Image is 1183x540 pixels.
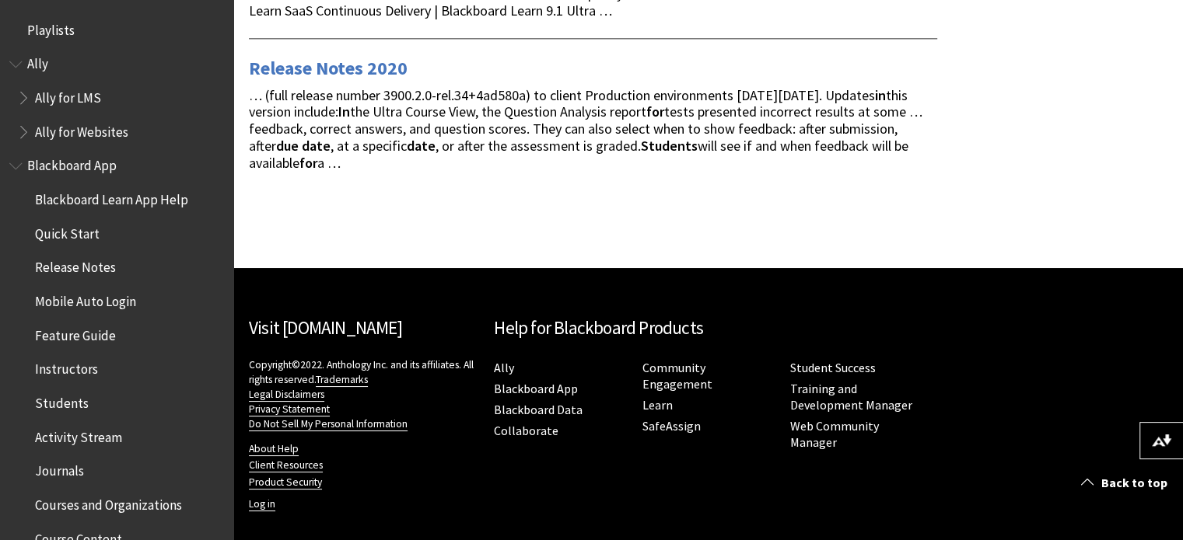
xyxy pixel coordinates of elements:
[338,103,350,120] strong: In
[249,497,275,511] a: Log in
[316,373,368,387] a: Trademarks
[249,388,324,402] a: Legal Disclaimers
[9,51,224,145] nav: Book outline for Anthology Ally Help
[1069,469,1183,497] a: Back to top
[35,255,116,276] span: Release Notes
[642,397,672,413] a: Learn
[35,322,116,343] span: Feature Guide
[407,137,436,155] strong: date
[249,402,330,416] a: Privacy Statement
[642,418,700,434] a: SafeAssign
[790,381,912,413] a: Training and Development Manager
[641,137,698,155] strong: Students
[790,360,876,376] a: Student Success
[299,154,317,172] strong: for
[35,492,182,513] span: Courses and Organizations
[249,417,408,431] a: Do Not Sell My Personal Information
[35,424,122,445] span: Activity Stream
[35,119,128,140] span: Ally for Websites
[27,51,48,72] span: Ally
[642,360,712,392] a: Community Engagement
[494,315,922,342] h2: Help for Blackboard Products
[249,56,408,81] a: Release Notes 2020
[249,357,478,431] p: Copyright©2022. Anthology Inc. and its affiliates. All rights reserved.
[494,402,583,418] a: Blackboard Data
[35,85,101,106] span: Ally for LMS
[249,442,299,456] a: About Help
[35,458,84,479] span: Journals
[27,17,75,38] span: Playlists
[35,357,98,378] span: Instructors
[35,221,100,242] span: Quick Start
[35,288,136,309] span: Mobile Auto Login
[27,153,117,174] span: Blackboard App
[249,86,922,172] span: … (full release number 3900.2.0-rel.34+4ad580a) to client Production environments [DATE][DATE]. U...
[494,423,558,439] a: Collaborate
[302,137,331,155] strong: date
[249,476,322,489] a: Product Security
[875,86,886,104] strong: in
[276,137,299,155] strong: due
[249,316,402,339] a: Visit [DOMAIN_NAME]
[9,17,224,44] nav: Book outline for Playlists
[249,458,323,472] a: Client Resources
[790,418,879,451] a: Web Community Manager
[494,360,514,376] a: Ally
[35,186,188,207] span: Blackboard Learn App Help
[646,103,664,120] strong: for
[494,381,578,397] a: Blackboard App
[35,390,89,411] span: Students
